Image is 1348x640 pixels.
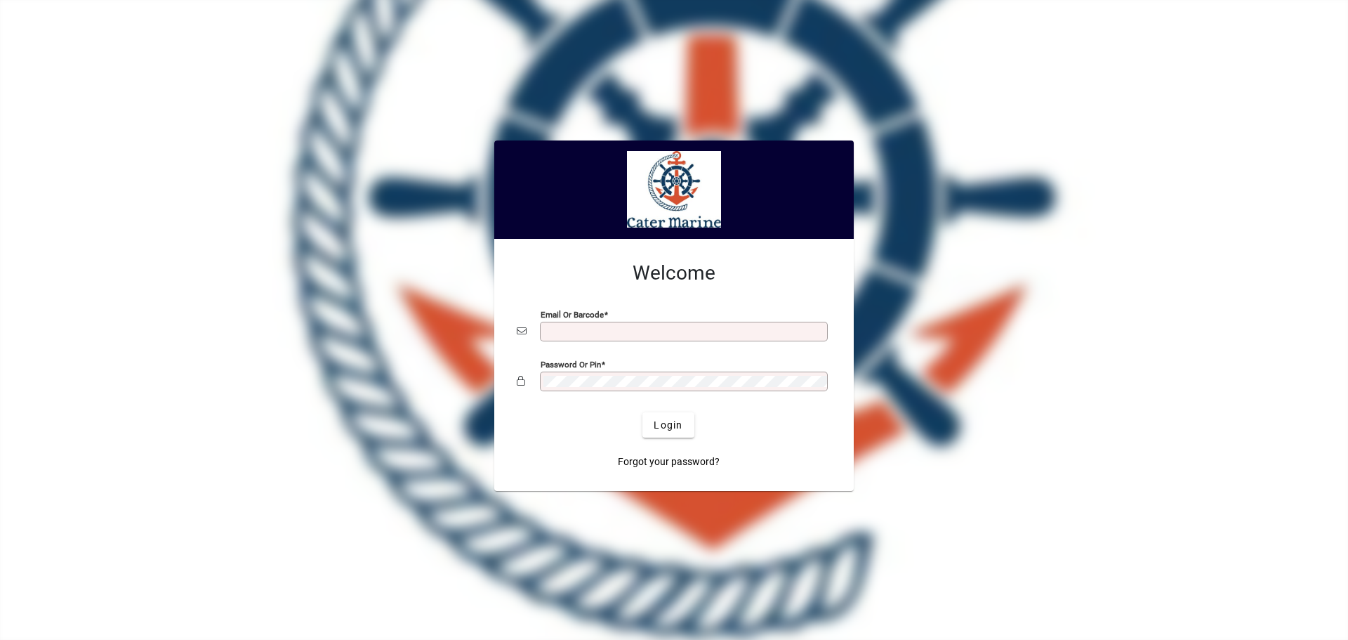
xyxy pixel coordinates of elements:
[517,261,831,285] h2: Welcome
[642,412,694,438] button: Login
[612,449,725,474] a: Forgot your password?
[541,360,601,370] mat-label: Password or Pin
[618,455,720,469] span: Forgot your password?
[654,418,682,433] span: Login
[541,310,604,320] mat-label: Email or Barcode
